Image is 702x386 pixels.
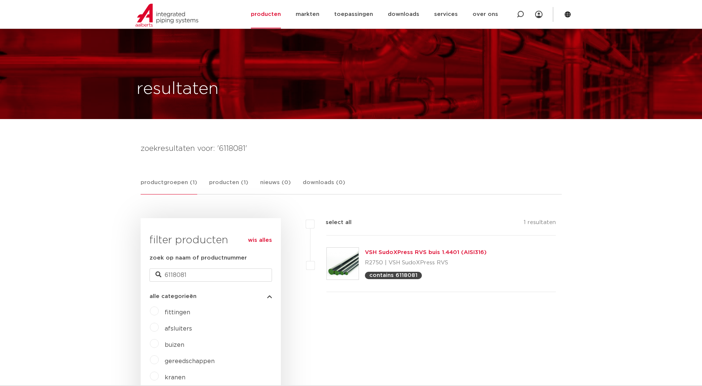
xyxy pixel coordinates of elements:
[327,248,359,280] img: Thumbnail for VSH SudoXPress RVS buis 1.4401 (AISI316)
[165,309,190,315] a: fittingen
[150,294,272,299] button: alle categorieën
[209,178,248,194] a: producten (1)
[365,250,487,255] a: VSH SudoXPress RVS buis 1.4401 (AISI316)
[260,178,291,194] a: nieuws (0)
[141,143,562,155] h4: zoekresultaten voor: '6118081'
[365,257,487,269] p: R2750 | VSH SudoXPress RVS
[303,178,345,194] a: downloads (0)
[165,375,185,380] a: kranen
[165,326,192,332] a: afsluiters
[248,236,272,245] a: wis alles
[150,233,272,248] h3: filter producten
[150,294,197,299] span: alle categorieën
[369,272,417,278] p: contains 6118081
[137,77,219,101] h1: resultaten
[165,358,215,364] a: gereedschappen
[524,218,556,230] p: 1 resultaten
[150,268,272,282] input: zoeken
[315,218,352,227] label: select all
[165,342,184,348] a: buizen
[141,178,197,194] a: productgroepen (1)
[150,254,247,263] label: zoek op naam of productnummer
